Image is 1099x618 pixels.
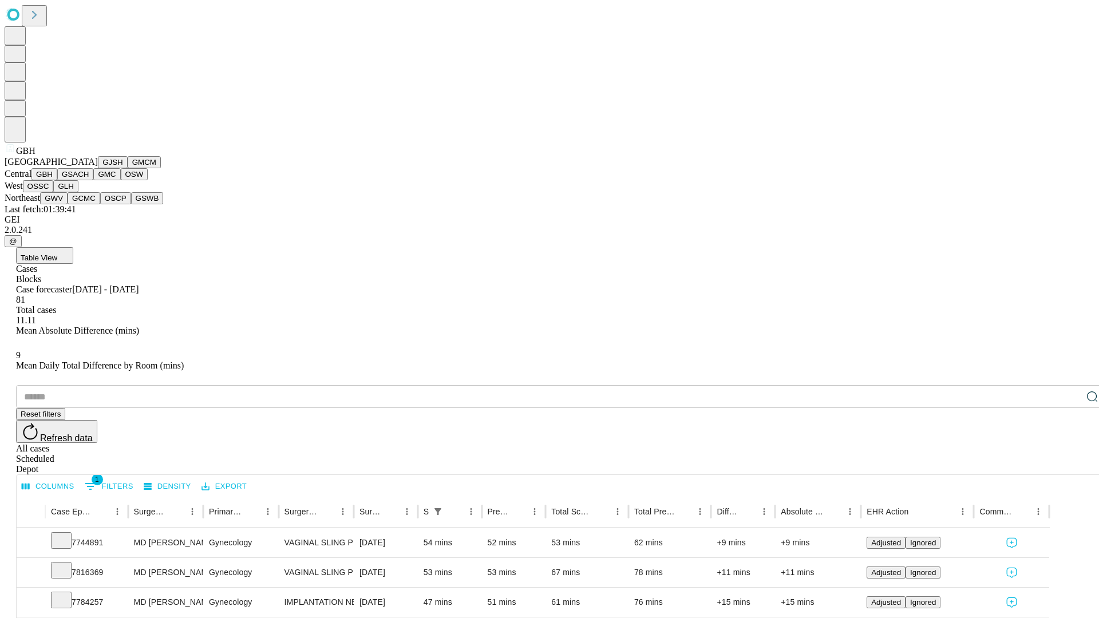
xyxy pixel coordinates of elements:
span: [DATE] - [DATE] [72,284,139,294]
div: 7784257 [51,588,122,617]
button: Sort [826,504,842,520]
button: Export [199,478,250,496]
div: Absolute Difference [781,507,825,516]
button: Menu [610,504,626,520]
button: @ [5,235,22,247]
div: [DATE] [359,558,412,587]
button: Sort [319,504,335,520]
button: Adjusted [867,596,906,608]
button: Sort [594,504,610,520]
button: Sort [1014,504,1030,520]
button: Show filters [82,477,136,496]
button: Sort [168,504,184,520]
button: Menu [335,504,351,520]
div: VAGINAL SLING PROCEDURE FOR [MEDICAL_DATA] [284,528,348,557]
span: 1 [92,474,103,485]
div: VAGINAL SLING PROCEDURE FOR [MEDICAL_DATA] [284,558,348,587]
div: 51 mins [488,588,540,617]
span: Reset filters [21,410,61,418]
div: 53 mins [551,528,623,557]
span: Ignored [910,538,936,547]
button: Expand [22,533,39,553]
span: Adjusted [871,538,901,547]
button: Menu [756,504,772,520]
button: Show filters [430,504,446,520]
button: Sort [447,504,463,520]
button: Select columns [19,478,77,496]
button: Menu [109,504,125,520]
div: Gynecology [209,558,272,587]
div: Difference [717,507,739,516]
div: Predicted In Room Duration [488,507,510,516]
button: Expand [22,563,39,583]
button: Sort [383,504,399,520]
button: Refresh data [16,420,97,443]
span: Ignored [910,568,936,577]
button: OSSC [23,180,54,192]
div: Case Epic Id [51,507,92,516]
div: +9 mins [781,528,855,557]
span: Table View [21,253,57,262]
button: OSW [121,168,148,180]
div: 7816369 [51,558,122,587]
div: +15 mins [781,588,855,617]
div: 7744891 [51,528,122,557]
div: Total Predicted Duration [634,507,675,516]
button: GLH [53,180,78,192]
div: 54 mins [424,528,476,557]
div: Total Scheduled Duration [551,507,592,516]
button: Menu [260,504,276,520]
button: Sort [93,504,109,520]
button: Sort [511,504,527,520]
div: 67 mins [551,558,623,587]
span: Case forecaster [16,284,72,294]
div: GEI [5,215,1094,225]
div: Surgeon Name [134,507,167,516]
div: 61 mins [551,588,623,617]
div: 1 active filter [430,504,446,520]
div: 53 mins [488,558,540,587]
button: Sort [244,504,260,520]
div: 62 mins [634,528,706,557]
button: GSACH [57,168,93,180]
button: Menu [463,504,479,520]
button: GBH [31,168,57,180]
button: Menu [527,504,543,520]
span: 11.11 [16,315,36,325]
button: Sort [910,504,926,520]
span: Ignored [910,598,936,607]
span: Adjusted [871,568,901,577]
div: MD [PERSON_NAME] [PERSON_NAME] [134,558,197,587]
span: [GEOGRAPHIC_DATA] [5,157,98,167]
div: Surgery Name [284,507,318,516]
div: Comments [979,507,1013,516]
button: Table View [16,247,73,264]
div: 47 mins [424,588,476,617]
span: Last fetch: 01:39:41 [5,204,76,214]
button: Menu [692,504,708,520]
div: +11 mins [781,558,855,587]
span: 9 [16,350,21,360]
button: Sort [740,504,756,520]
span: Refresh data [40,433,93,443]
div: +9 mins [717,528,769,557]
button: Menu [399,504,415,520]
div: +11 mins [717,558,769,587]
button: Expand [22,593,39,613]
div: Surgery Date [359,507,382,516]
button: Ignored [906,566,940,579]
div: [DATE] [359,588,412,617]
div: +15 mins [717,588,769,617]
button: GJSH [98,156,128,168]
div: Primary Service [209,507,242,516]
button: Adjusted [867,566,906,579]
button: Sort [676,504,692,520]
button: GCMC [68,192,100,204]
button: OSCP [100,192,131,204]
span: Mean Daily Total Difference by Room (mins) [16,360,184,370]
button: Menu [955,504,971,520]
button: Menu [1030,504,1046,520]
div: Scheduled In Room Duration [424,507,429,516]
div: Gynecology [209,528,272,557]
span: 81 [16,295,25,304]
